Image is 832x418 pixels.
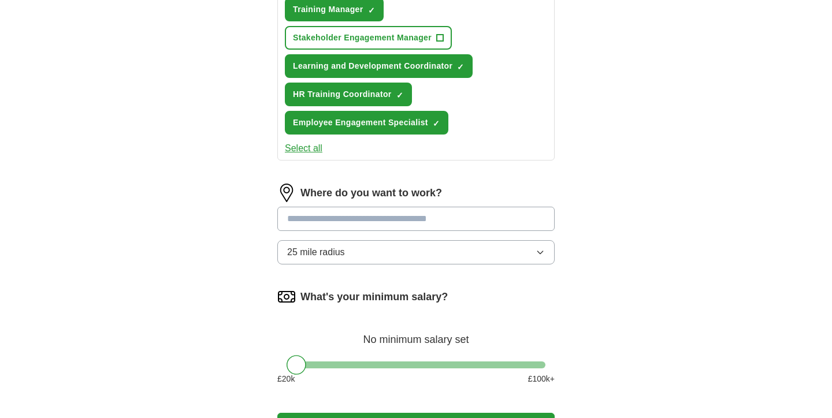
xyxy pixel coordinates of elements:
img: salary.png [277,288,296,306]
span: HR Training Coordinator [293,88,392,100]
span: £ 20 k [277,373,295,385]
span: Stakeholder Engagement Manager [293,32,432,44]
button: HR Training Coordinator✓ [285,83,412,106]
label: What's your minimum salary? [300,289,448,305]
div: No minimum salary set [277,320,555,348]
button: Learning and Development Coordinator✓ [285,54,473,78]
button: 25 mile radius [277,240,555,264]
span: ✓ [457,62,464,72]
span: ✓ [396,91,403,100]
span: Employee Engagement Specialist [293,117,428,129]
label: Where do you want to work? [300,185,442,201]
span: ✓ [433,119,440,128]
button: Select all [285,141,322,155]
span: Training Manager [293,3,363,16]
span: ✓ [368,6,375,15]
span: 25 mile radius [287,245,345,259]
span: Learning and Development Coordinator [293,60,452,72]
button: Employee Engagement Specialist✓ [285,111,448,135]
button: Stakeholder Engagement Manager [285,26,452,50]
span: £ 100 k+ [528,373,555,385]
img: location.png [277,184,296,202]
